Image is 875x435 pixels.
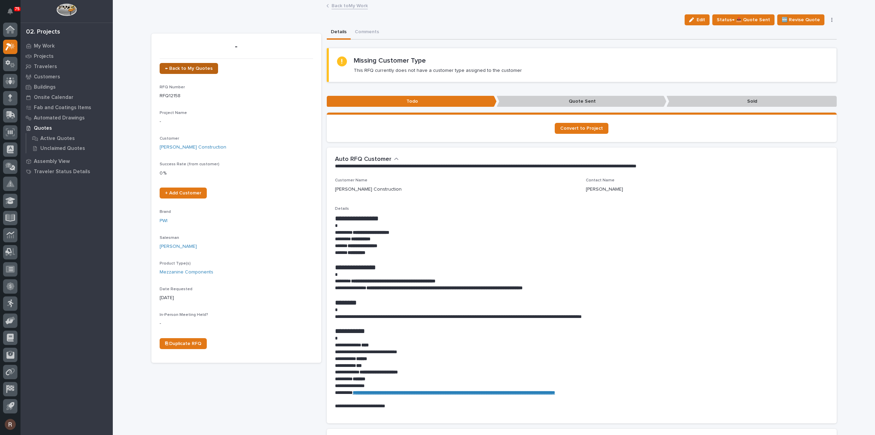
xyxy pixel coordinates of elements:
span: + Add Customer [165,191,201,195]
p: 0 % [160,170,313,177]
a: Active Quotes [26,133,113,143]
p: 75 [15,7,19,11]
button: Comments [351,25,383,40]
a: Unclaimed Quotes [26,143,113,153]
a: Traveler Status Details [21,166,113,177]
h2: Missing Customer Type [354,56,426,65]
p: Buildings [34,84,56,90]
a: ← Back to My Quotes [160,63,218,74]
p: Unclaimed Quotes [40,145,85,152]
button: users-avatar [3,417,17,432]
p: My Work [34,43,55,49]
p: Quotes [34,125,52,131]
span: Salesman [160,236,179,240]
button: 🆕 Revise Quote [777,14,824,25]
button: Auto RFQ Customer [335,156,399,163]
span: Product Type(s) [160,261,191,266]
button: Details [327,25,351,40]
button: Status→ 📤 Quote Sent [712,14,775,25]
a: Onsite Calendar [21,92,113,102]
p: Sold [667,96,836,107]
p: [PERSON_NAME] Construction [335,186,402,193]
p: - [160,118,313,125]
a: Projects [21,51,113,61]
button: Edit [685,14,710,25]
a: [PERSON_NAME] [160,243,197,250]
span: ← Back to My Quotes [165,66,213,71]
img: Workspace Logo [56,3,77,16]
a: Convert to Project [555,123,608,134]
p: [DATE] [160,294,313,302]
span: In-Person Meeting Held? [160,313,208,317]
a: Mezzanine Components [160,269,213,276]
a: Quotes [21,123,113,133]
a: [PERSON_NAME] Construction [160,144,226,151]
span: Project Name [160,111,187,115]
p: Automated Drawings [34,115,85,121]
p: - [160,42,313,52]
span: RFQ Number [160,85,185,89]
h2: Auto RFQ Customer [335,156,391,163]
span: Brand [160,210,171,214]
p: Traveler Status Details [34,169,90,175]
p: Projects [34,53,54,60]
a: Assembly View [21,156,113,166]
div: Notifications75 [9,8,17,19]
p: Onsite Calendar [34,94,73,101]
a: Travelers [21,61,113,72]
a: Back toMy Work [332,1,368,9]
p: [PERSON_NAME] [586,186,623,193]
span: Details [335,207,349,211]
span: Customer Name [335,178,367,182]
a: Customers [21,72,113,82]
span: Success Rate (from customer) [160,162,219,166]
a: ⎘ Duplicate RFQ [160,338,207,349]
p: Fab and Coatings Items [34,105,91,111]
p: Quote Sent [497,96,667,107]
p: - [160,320,313,327]
span: Customer [160,137,179,141]
span: Date Requested [160,287,192,291]
span: Edit [697,17,705,23]
p: Active Quotes [40,136,75,142]
span: 🆕 Revise Quote [782,16,820,24]
a: My Work [21,41,113,51]
a: PWI [160,217,167,225]
button: Notifications [3,4,17,18]
a: Automated Drawings [21,113,113,123]
p: Customers [34,74,60,80]
a: Fab and Coatings Items [21,102,113,113]
span: Convert to Project [560,126,603,131]
span: ⎘ Duplicate RFQ [165,341,201,346]
span: Contact Name [586,178,615,182]
p: Todo [327,96,497,107]
p: RFQ12158 [160,92,313,100]
p: This RFQ currently does not have a customer type assigned to the customer [354,67,522,74]
a: + Add Customer [160,188,207,199]
a: Buildings [21,82,113,92]
span: Status→ 📤 Quote Sent [717,16,770,24]
p: Assembly View [34,158,70,165]
p: Travelers [34,64,57,70]
div: 02. Projects [26,28,60,36]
